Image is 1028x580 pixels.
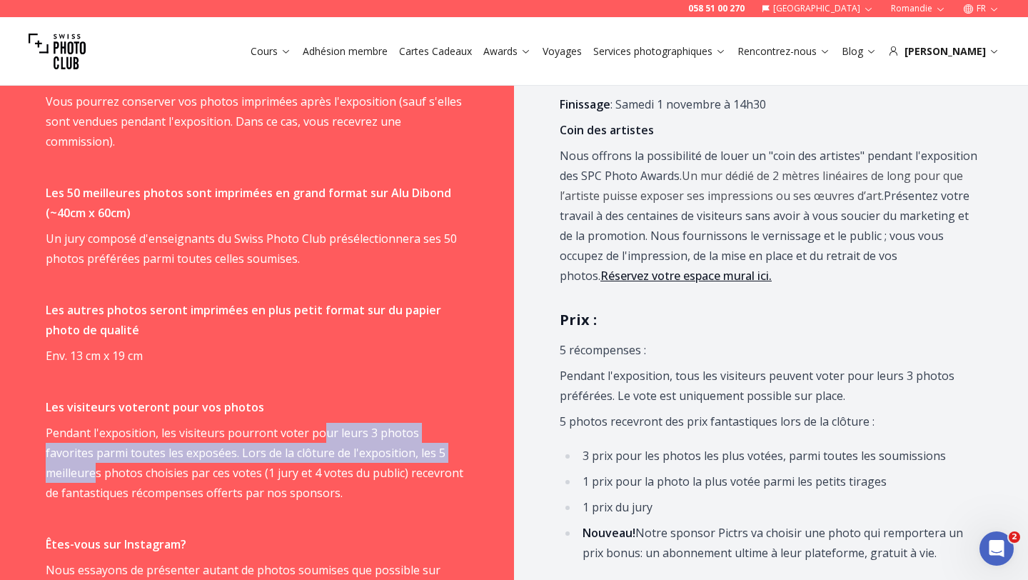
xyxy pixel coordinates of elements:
strong: Finissage [560,96,610,112]
li: 3 prix pour les photos les plus votées, parmi toutes les soumissions [578,446,977,466]
button: Awards [478,41,537,61]
p: Env. 13 cm x 19 cm [46,346,463,366]
a: 058 51 00 270 [688,3,745,14]
button: Blog [836,41,882,61]
a: Awards [483,44,531,59]
strong: Êtes-vous sur Instagram? [46,536,186,552]
div: [PERSON_NAME] [888,44,999,59]
button: Voyages [537,41,588,61]
a: Blog [842,44,877,59]
a: Cartes Cadeaux [399,44,472,59]
strong: Prix : [560,310,597,329]
a: Cours [251,44,291,59]
strong: Nouveau! [583,525,635,541]
p: Pendant l'exposition, les visiteurs pourront voter pour leurs 3 photos favorites parmi toutes les... [46,423,463,503]
a: Adhésion membre [303,44,388,59]
p: 5 récompenses : [560,340,977,360]
a: Réservez votre espace mural ici. [600,268,772,284]
p: Un jury composé d'enseignants du Swiss Photo Club présélectionnera ses 50 photos préférées parmi ... [46,229,463,269]
p: Pendant l'exposition, tous les visiteurs peuvent voter pour leurs 3 photos préférées. Le vote est... [560,366,977,406]
iframe: Intercom live chat [979,531,1014,566]
li: 1 prix du jury [578,497,977,517]
a: Rencontrez-nous [737,44,830,59]
button: Cartes Cadeaux [393,41,478,61]
button: Services photographiques [588,41,732,61]
a: Voyages [543,44,582,59]
button: Rencontrez-nous [732,41,836,61]
strong: Les 50 meilleures photos sont imprimées en grand format sur Alu Dibond (~40cm x 60cm) [46,185,451,221]
a: Services photographiques [593,44,726,59]
p: Nous offrons la possibilité de louer un "coin des artistes" pendant l'exposition des SPC Photo Aw... [560,146,977,286]
strong: Les visiteurs voteront pour vos photos [46,399,264,415]
p: : Samedi 1 novembre à 14h30 [560,94,977,114]
li: Notre sponsor Pictrs va choisir une photo qui remportera un prix bonus: un abonnement ultime à le... [578,523,977,563]
strong: Coin des artistes [560,122,654,138]
li: 1 prix pour la photo la plus votée parmi les petits tirages [578,471,977,491]
p: Vous pourrez conserver vos photos imprimées après l'exposition (sauf s'elles sont vendues pendant... [46,91,463,151]
button: Adhésion membre [297,41,393,61]
img: Swiss photo club [29,23,86,80]
p: 5 photos recevront des prix fantastiques lors de la clôture : [560,411,977,431]
button: Cours [245,41,297,61]
span: Un mur dédié de 2 mètres linéaires de long pour que l’artiste puisse exposer ses impressions ou s... [560,168,963,204]
span: 2 [1009,531,1020,543]
strong: Les autres photos seront imprimées en plus petit format sur du papier photo de qualité [46,302,441,338]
